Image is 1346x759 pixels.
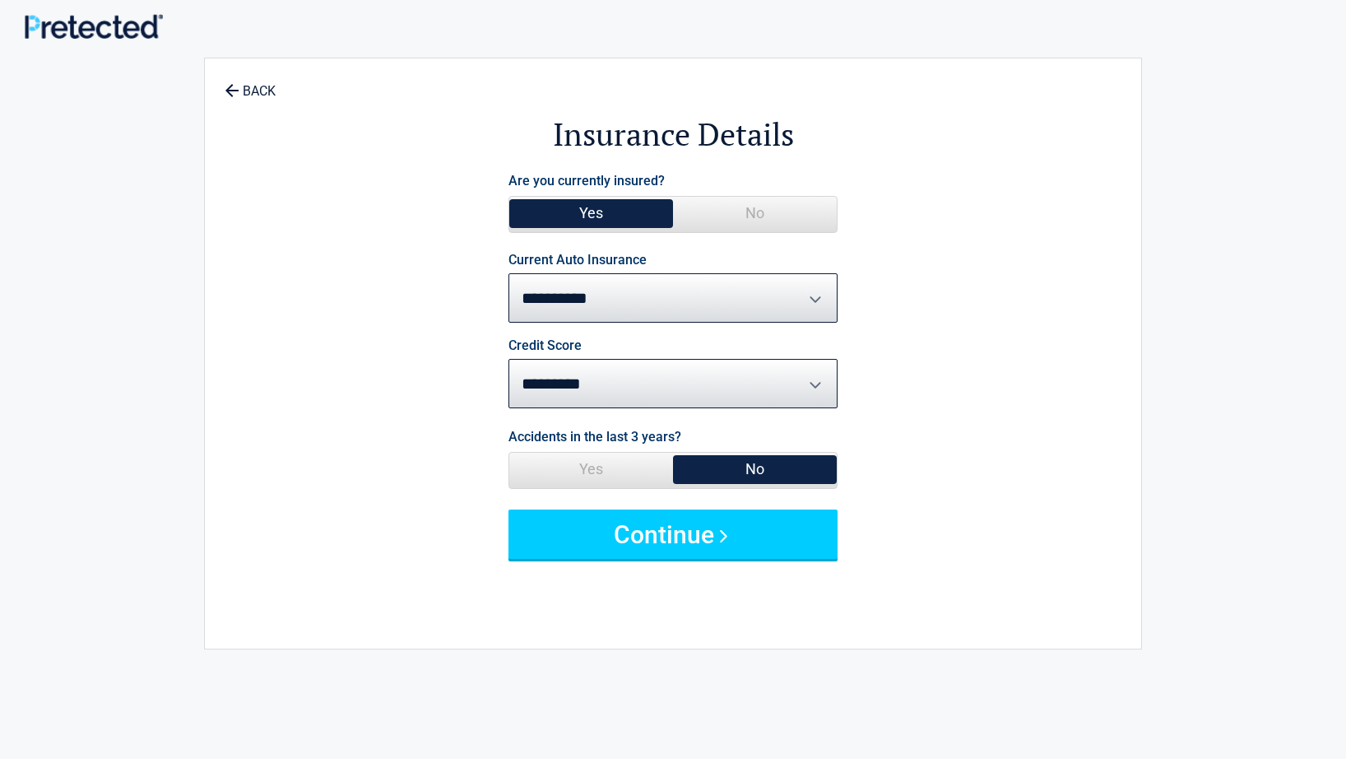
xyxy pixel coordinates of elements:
[508,510,838,559] button: Continue
[508,339,582,352] label: Credit Score
[508,254,647,267] label: Current Auto Insurance
[509,453,673,486] span: Yes
[508,170,665,192] label: Are you currently insured?
[673,453,837,486] span: No
[673,197,837,230] span: No
[509,197,673,230] span: Yes
[508,426,681,448] label: Accidents in the last 3 years?
[25,14,163,39] img: Main Logo
[295,114,1051,156] h2: Insurance Details
[221,69,279,98] a: BACK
